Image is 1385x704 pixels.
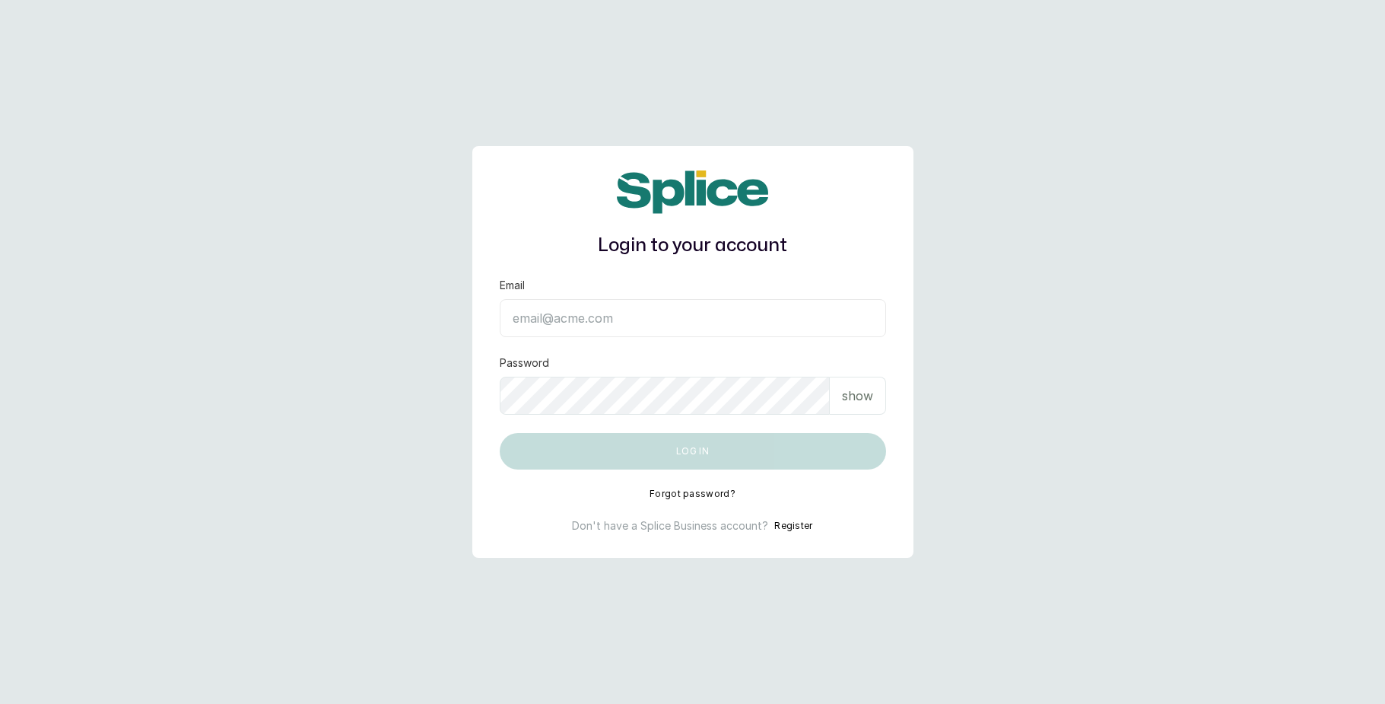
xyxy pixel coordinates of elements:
[500,299,886,337] input: email@acme.com
[500,278,525,293] label: Email
[842,387,873,405] p: show
[774,518,812,534] button: Register
[500,232,886,260] h1: Login to your account
[572,518,768,534] p: Don't have a Splice Business account?
[650,488,735,500] button: Forgot password?
[500,355,549,371] label: Password
[500,433,886,470] button: Log in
